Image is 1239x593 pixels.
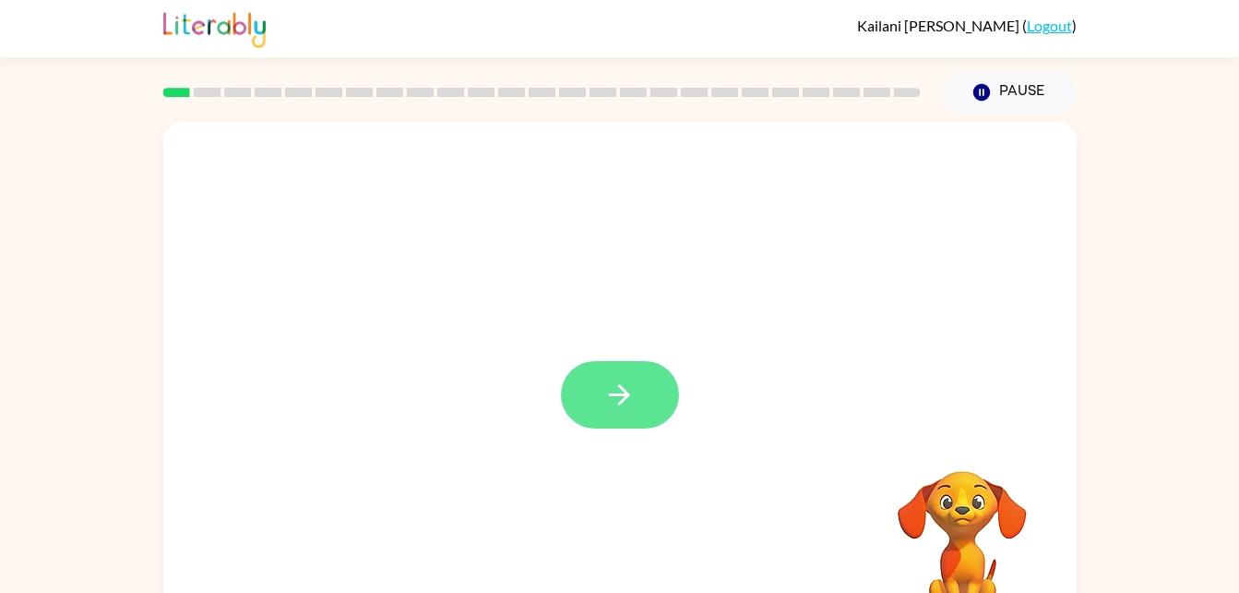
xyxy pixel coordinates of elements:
[943,71,1077,114] button: Pause
[857,17,1077,34] div: ( )
[857,17,1022,34] span: Kailani [PERSON_NAME]
[163,7,266,48] img: Literably
[1027,17,1072,34] a: Logout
